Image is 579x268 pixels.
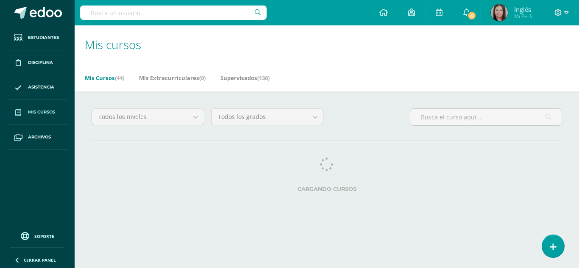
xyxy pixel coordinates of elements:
[115,74,124,82] span: (44)
[514,5,534,14] span: Inglés
[139,71,206,85] a: Mis Extracurriculares(0)
[7,125,68,150] a: Archivos
[220,71,270,85] a: Supervisados(138)
[491,4,508,21] img: e03ec1ec303510e8e6f60bf4728ca3bf.png
[7,100,68,125] a: Mis cursos
[10,230,64,241] a: Soporte
[92,109,204,125] a: Todos los niveles
[28,109,55,116] span: Mis cursos
[28,134,51,141] span: Archivos
[7,50,68,75] a: Disciplina
[98,109,181,125] span: Todos los niveles
[467,11,476,20] span: 6
[92,186,562,192] label: Cargando cursos
[28,59,53,66] span: Disciplina
[34,233,54,239] span: Soporte
[28,34,59,41] span: Estudiantes
[257,74,270,82] span: (138)
[28,84,54,91] span: Asistencia
[410,109,562,125] input: Busca el curso aquí...
[85,71,124,85] a: Mis Cursos(44)
[199,74,206,82] span: (0)
[7,75,68,100] a: Asistencia
[80,6,267,20] input: Busca un usuario...
[212,109,323,125] a: Todos los grados
[218,109,301,125] span: Todos los grados
[7,25,68,50] a: Estudiantes
[85,36,141,52] span: Mis cursos
[24,257,56,263] span: Cerrar panel
[514,13,534,20] span: Mi Perfil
